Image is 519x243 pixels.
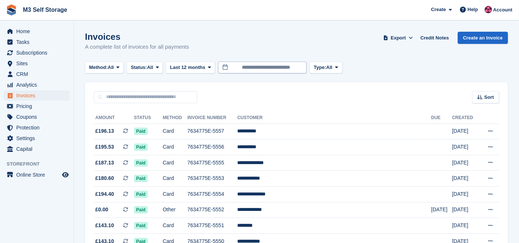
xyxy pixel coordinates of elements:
[452,187,479,202] td: [DATE]
[16,26,61,37] span: Home
[85,32,189,42] h1: Invoices
[187,202,237,218] td: 7634775E-5552
[163,187,188,202] td: Card
[95,127,114,135] span: £196.13
[187,155,237,171] td: 7634775E-5555
[458,32,508,44] a: Create an Invoice
[134,128,148,135] span: Paid
[127,62,163,74] button: Status: All
[163,218,188,234] td: Card
[431,112,452,124] th: Due
[16,112,61,122] span: Coupons
[163,155,188,171] td: Card
[147,64,153,71] span: All
[452,218,479,234] td: [DATE]
[187,187,237,202] td: 7634775E-5554
[94,112,134,124] th: Amount
[16,58,61,69] span: Sites
[187,171,237,187] td: 7634775E-5553
[493,6,512,14] span: Account
[452,139,479,155] td: [DATE]
[16,80,61,90] span: Analytics
[166,62,215,74] button: Last 12 months
[314,64,326,71] span: Type:
[4,26,70,37] a: menu
[431,6,446,13] span: Create
[4,170,70,180] a: menu
[4,80,70,90] a: menu
[391,34,406,42] span: Export
[452,171,479,187] td: [DATE]
[326,64,332,71] span: All
[163,202,188,218] td: Other
[95,190,114,198] span: £194.40
[89,64,108,71] span: Method:
[134,175,148,182] span: Paid
[484,94,494,101] span: Sort
[4,48,70,58] a: menu
[16,170,61,180] span: Online Store
[134,206,148,214] span: Paid
[4,90,70,101] a: menu
[131,64,147,71] span: Status:
[4,133,70,143] a: menu
[134,191,148,198] span: Paid
[7,160,74,168] span: Storefront
[6,4,17,15] img: stora-icon-8386f47178a22dfd0bd8f6a31ec36ba5ce8667c1dd55bd0f319d3a0aa187defe.svg
[16,122,61,133] span: Protection
[4,122,70,133] a: menu
[134,222,148,229] span: Paid
[134,159,148,167] span: Paid
[20,4,70,16] a: M3 Self Storage
[468,6,478,13] span: Help
[95,143,114,151] span: £195.53
[4,58,70,69] a: menu
[187,139,237,155] td: 7634775E-5556
[16,90,61,101] span: Invoices
[163,171,188,187] td: Card
[382,32,414,44] button: Export
[4,69,70,79] a: menu
[95,159,114,167] span: £187.13
[452,155,479,171] td: [DATE]
[85,43,189,51] p: A complete list of invoices for all payments
[452,202,479,218] td: [DATE]
[4,101,70,111] a: menu
[163,139,188,155] td: Card
[16,144,61,154] span: Capital
[452,112,479,124] th: Created
[431,202,452,218] td: [DATE]
[108,64,114,71] span: All
[95,174,114,182] span: £180.60
[85,62,124,74] button: Method: All
[95,222,114,229] span: £143.10
[187,124,237,139] td: 7634775E-5557
[187,112,237,124] th: Invoice Number
[134,112,163,124] th: Status
[16,37,61,47] span: Tasks
[187,218,237,234] td: 7634775E-5551
[4,144,70,154] a: menu
[16,48,61,58] span: Subscriptions
[417,32,452,44] a: Credit Notes
[61,170,70,179] a: Preview store
[16,101,61,111] span: Pricing
[170,64,205,71] span: Last 12 months
[485,6,492,13] img: Nick Jones
[16,133,61,143] span: Settings
[452,124,479,139] td: [DATE]
[134,143,148,151] span: Paid
[16,69,61,79] span: CRM
[4,112,70,122] a: menu
[238,112,431,124] th: Customer
[163,124,188,139] td: Card
[95,206,108,214] span: £0.00
[4,37,70,47] a: menu
[163,112,188,124] th: Method
[310,62,342,74] button: Type: All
